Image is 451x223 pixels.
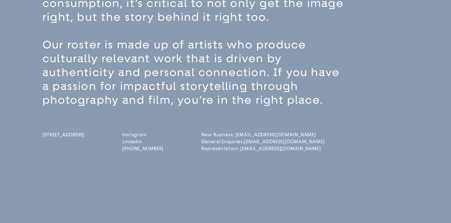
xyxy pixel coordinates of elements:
span: [STREET_ADDRESS] [42,132,85,138]
p: Our roster is made up of artists who produce culturally relevant work that is driven by authentic... [42,38,353,107]
a: LinkedIn [122,139,164,144]
a: [STREET_ADDRESS] [42,132,85,153]
a: New Business: [EMAIL_ADDRESS][DOMAIN_NAME] [201,132,251,138]
a: Instagram [122,132,164,138]
a: General Enquiries:[EMAIL_ADDRESS][DOMAIN_NAME] [201,139,251,144]
a: [PHONE_NUMBER] [122,146,164,151]
a: Representation: [EMAIL_ADDRESS][DOMAIN_NAME] [201,146,251,151]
